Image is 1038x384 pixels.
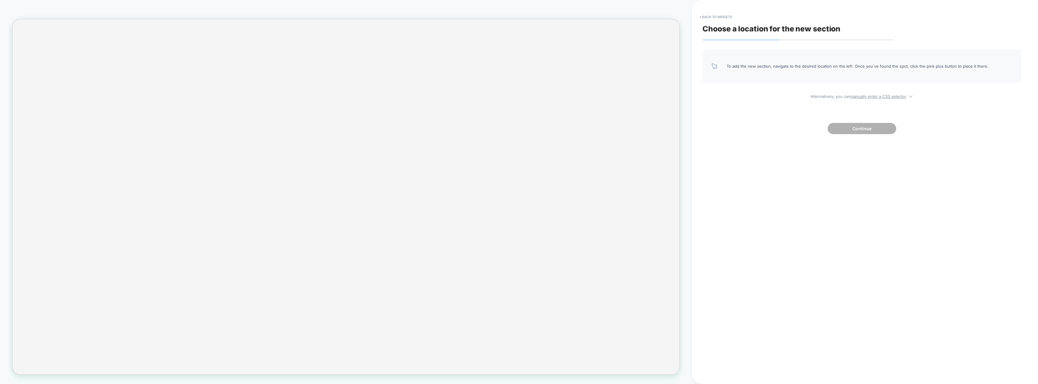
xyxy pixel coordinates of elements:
u: manually enter a CSS selector [850,94,906,99]
span: Choose a location for the new section [702,24,840,33]
img: pointer [712,63,718,69]
button: Continue [828,123,896,134]
span: Alternatively, you can [702,92,1021,99]
span: To add the new section, navigate to the desired location on the left. Once you`ve found the spot,... [727,62,1012,71]
button: < Back to widgets [696,12,735,22]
